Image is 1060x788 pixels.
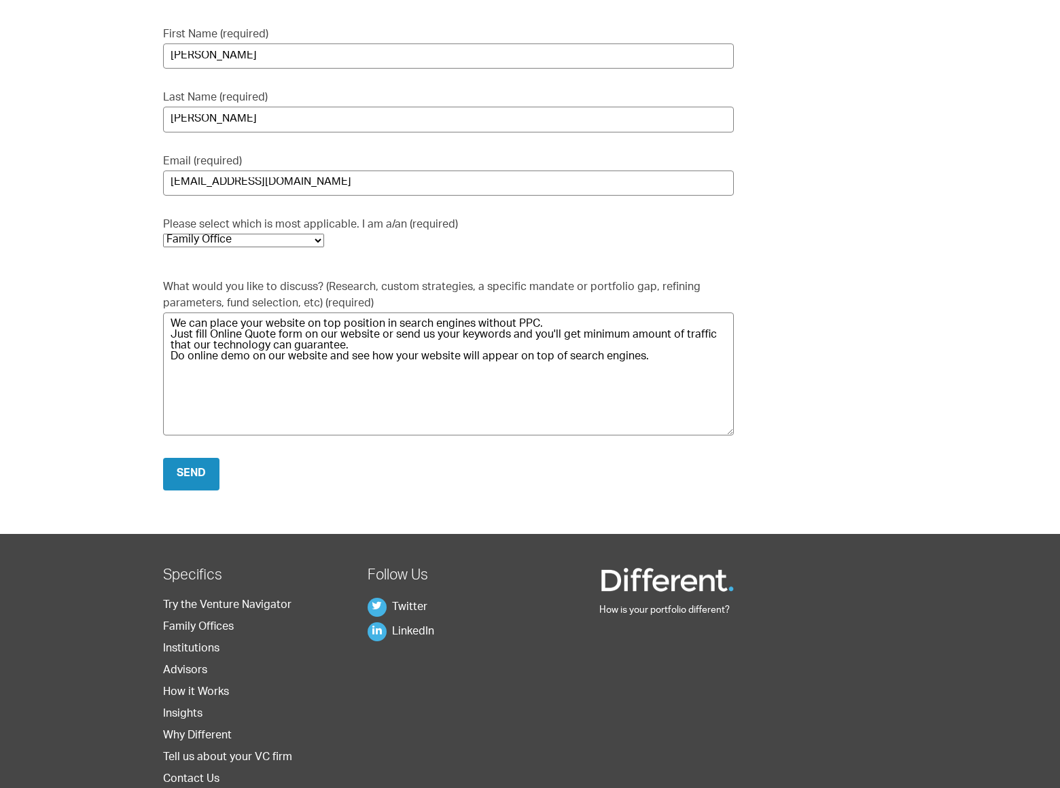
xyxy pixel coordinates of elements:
[163,622,234,633] a: Family Offices
[163,567,354,586] h2: Specifics
[163,458,219,490] input: Send
[368,603,427,613] a: Twitter
[163,774,219,785] a: Contact Us
[368,567,559,586] h2: Follow Us
[163,171,734,196] input: Email (required)
[163,90,734,132] label: Last Name (required)
[163,312,734,435] textarea: What would you like to discuss? (Research, custom strategies, a specific mandate or portfolio gap...
[163,731,232,742] a: Why Different
[163,644,219,655] a: Institutions
[163,601,291,611] a: Try the Venture Navigator
[163,107,734,132] input: Last Name (required)
[163,27,734,490] form: Contact form
[163,217,734,247] label: Please select which is most applicable. I am a/an (required)
[163,666,207,677] a: Advisors
[163,234,324,247] select: Please select which is most applicable. I am a/an (required)
[163,27,734,69] label: First Name (required)
[163,709,202,720] a: Insights
[163,753,292,764] a: Tell us about your VC firm
[599,567,735,594] img: Different Funds
[599,603,897,619] p: How is your portfolio different?
[163,43,734,69] input: First Name (required)
[163,280,734,447] label: What would you like to discuss? (Research, custom strategies, a specific mandate or portfolio gap...
[163,687,229,698] a: How it Works
[163,154,734,196] label: Email (required)
[368,627,434,638] a: LinkedIn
